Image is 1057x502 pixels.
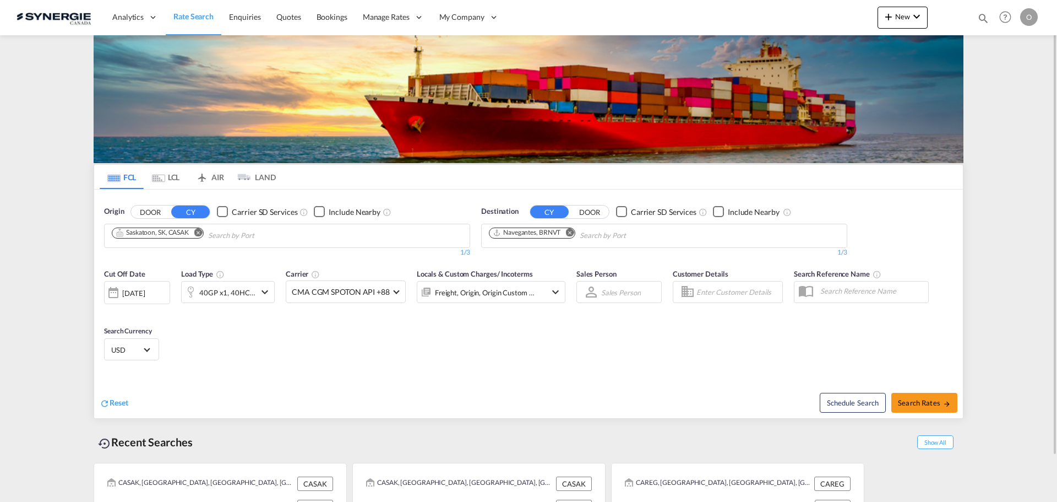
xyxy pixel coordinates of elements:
span: New [882,12,923,21]
button: DOOR [570,206,609,218]
md-icon: icon-chevron-down [258,285,271,299]
span: Origin [104,206,124,217]
div: Freight Origin Origin Custom Destination Destination Custom Factory Stuffingicon-chevron-down [417,281,565,303]
md-icon: icon-chevron-down [910,10,923,23]
md-icon: icon-chevron-down [549,285,562,299]
md-icon: icon-plus 400-fg [882,10,895,23]
div: 1/3 [104,248,470,257]
span: Carrier [286,269,320,278]
md-icon: Unchecked: Search for CY (Container Yard) services for all selected carriers.Checked : Search for... [299,208,308,217]
span: Bookings [317,12,347,21]
span: Help [996,8,1015,26]
md-select: Select Currency: $ USDUnited States Dollar [110,342,153,358]
input: Chips input. [580,227,684,245]
span: Search Currency [104,327,152,335]
div: Help [996,8,1020,28]
button: Remove [558,228,575,239]
div: 40GP x1 40HC x1icon-chevron-down [181,281,275,303]
span: Show All [917,435,954,449]
div: O [1020,8,1038,26]
div: OriginDOOR CY Checkbox No InkUnchecked: Search for CY (Container Yard) services for all selected ... [94,190,963,418]
div: Carrier SD Services [631,207,696,218]
div: Include Nearby [728,207,780,218]
div: CASAK, Saskatoon, SK, Canada, North America, Americas [366,477,553,491]
button: Remove [187,228,203,239]
md-datepicker: Select [104,303,112,318]
md-icon: icon-refresh [100,398,110,408]
div: Freight Origin Origin Custom Destination Destination Custom Factory Stuffing [435,285,535,300]
md-icon: The selected Trucker/Carrierwill be displayed in the rate results If the rates are from another f... [311,270,320,279]
span: Customer Details [673,269,728,278]
button: Search Ratesicon-arrow-right [891,393,957,413]
img: 1f56c880d42311ef80fc7dca854c8e59.png [17,5,91,30]
span: CMA CGM SPOTON API +88 [292,287,390,298]
md-icon: icon-magnify [977,12,989,24]
span: Reset [110,398,128,407]
span: Search Rates [898,398,951,407]
img: LCL+%26+FCL+BACKGROUND.png [94,35,963,163]
md-tab-item: LCL [144,165,188,189]
button: DOOR [131,206,170,218]
div: Press delete to remove this chip. [116,228,191,237]
md-icon: icon-arrow-right [943,400,951,408]
div: [DATE] [104,281,170,304]
span: Cut Off Date [104,269,145,278]
div: icon-refreshReset [100,397,128,409]
div: Navegantes, BRNVT [493,228,560,237]
md-tab-item: LAND [232,165,276,189]
div: CASAK, Saskatoon, SK, Canada, North America, Americas [107,477,295,491]
div: 40GP x1 40HC x1 [199,285,255,300]
md-tab-item: AIR [188,165,232,189]
md-checkbox: Checkbox No Ink [713,206,780,218]
button: icon-plus 400-fgNewicon-chevron-down [878,7,928,29]
span: Sales Person [576,269,617,278]
div: [DATE] [122,288,145,298]
button: CY [530,206,569,218]
span: Manage Rates [363,12,410,23]
div: Include Nearby [329,207,380,218]
span: Search Reference Name [794,269,881,278]
div: icon-magnify [977,12,989,29]
md-icon: Unchecked: Ignores neighbouring ports when fetching rates.Checked : Includes neighbouring ports w... [783,208,792,217]
div: Saskatoon, SK, CASAK [116,228,189,237]
div: CAREG, Regina, SK, Canada, North America, Americas [625,477,811,491]
div: 1/3 [481,248,847,257]
md-chips-wrap: Chips container. Use arrow keys to select chips. [110,224,317,245]
md-icon: Unchecked: Search for CY (Container Yard) services for all selected carriers.Checked : Search for... [699,208,707,217]
span: Destination [481,206,519,217]
md-checkbox: Checkbox No Ink [616,206,696,218]
button: Note: By default Schedule search will only considerorigin ports, destination ports and cut off da... [820,393,886,413]
div: Carrier SD Services [232,207,297,218]
div: CAREG [814,477,851,491]
md-chips-wrap: Chips container. Use arrow keys to select chips. [487,224,689,245]
div: Recent Searches [94,430,197,455]
input: Chips input. [208,227,313,245]
md-icon: Your search will be saved by the below given name [873,270,881,279]
md-icon: Unchecked: Ignores neighbouring ports when fetching rates.Checked : Includes neighbouring ports w... [383,208,391,217]
md-select: Sales Person [600,284,642,300]
input: Enter Customer Details [696,284,779,300]
div: CASAK [556,477,592,491]
span: Load Type [181,269,225,278]
md-checkbox: Checkbox No Ink [217,206,297,218]
span: Analytics [112,12,144,23]
span: Rate Search [173,12,214,21]
md-icon: icon-information-outline [216,270,225,279]
div: CASAK [297,477,333,491]
input: Search Reference Name [815,283,928,299]
md-checkbox: Checkbox No Ink [314,206,380,218]
span: Quotes [276,12,301,21]
md-icon: icon-airplane [195,171,209,179]
span: Locals & Custom Charges [417,269,533,278]
button: CY [171,206,210,218]
span: Enquiries [229,12,261,21]
md-tab-item: FCL [100,165,144,189]
div: Press delete to remove this chip. [493,228,563,237]
span: My Company [439,12,484,23]
span: USD [111,345,142,355]
span: / Incoterms [497,269,533,278]
md-pagination-wrapper: Use the left and right arrow keys to navigate between tabs [100,165,276,189]
md-icon: icon-backup-restore [98,437,111,450]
